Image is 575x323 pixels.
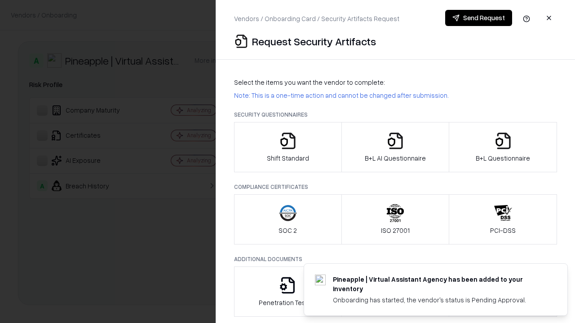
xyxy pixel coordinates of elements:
[341,122,450,172] button: B+L AI Questionnaire
[365,153,426,163] p: B+L AI Questionnaire
[234,78,557,87] p: Select the items you want the vendor to complete:
[333,295,546,305] div: Onboarding has started, the vendor's status is Pending Approval.
[234,183,557,191] p: Compliance Certificates
[234,194,342,244] button: SOC 2
[341,194,450,244] button: ISO 27001
[445,10,512,26] button: Send Request
[252,34,376,48] p: Request Security Artifacts
[279,226,297,235] p: SOC 2
[234,111,557,118] p: Security Questionnaires
[234,266,342,317] button: Penetration Testing
[234,91,557,100] p: Note: This is a one-time action and cannot be changed after submission.
[476,153,530,163] p: B+L Questionnaire
[315,275,326,285] img: trypineapple.com
[234,255,557,263] p: Additional Documents
[449,122,557,172] button: B+L Questionnaire
[381,226,410,235] p: ISO 27001
[234,14,399,23] p: Vendors / Onboarding Card / Security Artifacts Request
[490,226,516,235] p: PCI-DSS
[333,275,546,293] div: Pineapple | Virtual Assistant Agency has been added to your inventory
[259,298,317,307] p: Penetration Testing
[449,194,557,244] button: PCI-DSS
[267,153,309,163] p: Shift Standard
[234,122,342,172] button: Shift Standard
